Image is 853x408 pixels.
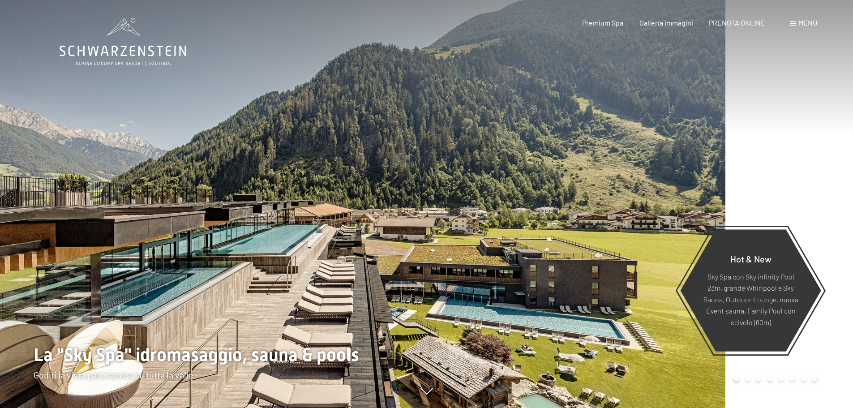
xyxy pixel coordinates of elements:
[702,271,799,328] p: Sky Spa con Sky infinity Pool 23m, grande Whirlpool e Sky Sauna, Outdoor Lounge, nuova Event saun...
[745,376,750,381] div: Carousel Page 2
[779,376,784,381] div: Carousel Page 5
[709,18,765,27] a: PRENOTA ONLINE
[639,18,693,27] a: Galleria immagini
[731,376,817,381] div: Carousel Pagination
[730,253,772,264] span: Hot & New
[798,18,817,27] span: Menu
[767,376,772,381] div: Carousel Page 4
[680,229,822,352] a: Hot & New Sky Spa con Sky infinity Pool 23m, grande Whirlpool e Sky Sauna, Outdoor Lounge, nuova ...
[582,18,623,27] a: Premium Spa
[734,376,739,381] div: Carousel Page 1 (Current Slide)
[801,376,806,381] div: Carousel Page 7
[756,376,761,381] div: Carousel Page 3
[790,376,795,381] div: Carousel Page 6
[812,376,817,381] div: Carousel Page 8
